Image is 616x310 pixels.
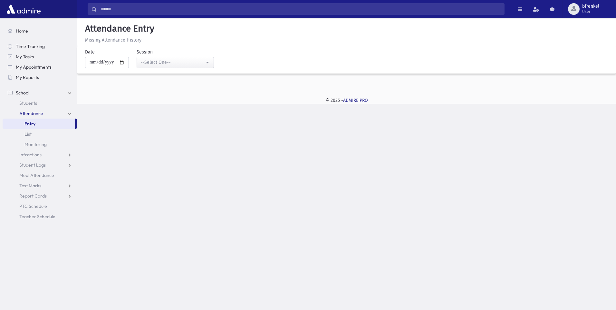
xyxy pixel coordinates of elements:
[3,211,77,222] a: Teacher Schedule
[24,131,32,137] span: List
[16,90,29,96] span: School
[3,88,77,98] a: School
[16,44,45,49] span: Time Tracking
[3,160,77,170] a: Student Logs
[3,108,77,119] a: Attendance
[137,57,214,68] button: --Select One--
[24,121,35,127] span: Entry
[582,4,599,9] span: bfrenkel
[19,203,47,209] span: PTC Schedule
[137,49,153,55] label: Session
[3,72,77,82] a: My Reports
[19,152,42,158] span: Infractions
[3,170,77,180] a: Meal Attendance
[16,64,52,70] span: My Appointments
[343,98,368,103] a: ADMIRE PRO
[3,26,77,36] a: Home
[3,150,77,160] a: Infractions
[19,111,43,116] span: Attendance
[19,172,54,178] span: Meal Attendance
[82,37,141,43] a: Missing Attendance History
[3,98,77,108] a: Students
[3,52,77,62] a: My Tasks
[16,28,28,34] span: Home
[16,74,39,80] span: My Reports
[3,119,75,129] a: Entry
[85,37,141,43] u: Missing Attendance History
[3,191,77,201] a: Report Cards
[582,9,599,14] span: User
[3,41,77,52] a: Time Tracking
[19,100,37,106] span: Students
[88,97,606,104] div: © 2025 -
[24,141,47,147] span: Monitoring
[3,201,77,211] a: PTC Schedule
[16,54,34,60] span: My Tasks
[141,59,205,66] div: --Select One--
[3,139,77,150] a: Monitoring
[3,129,77,139] a: List
[3,180,77,191] a: Test Marks
[82,23,611,34] h5: Attendance Entry
[19,193,47,199] span: Report Cards
[5,3,42,15] img: AdmirePro
[19,214,55,219] span: Teacher Schedule
[19,183,41,189] span: Test Marks
[85,49,95,55] label: Date
[19,162,46,168] span: Student Logs
[97,3,504,15] input: Search
[3,62,77,72] a: My Appointments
